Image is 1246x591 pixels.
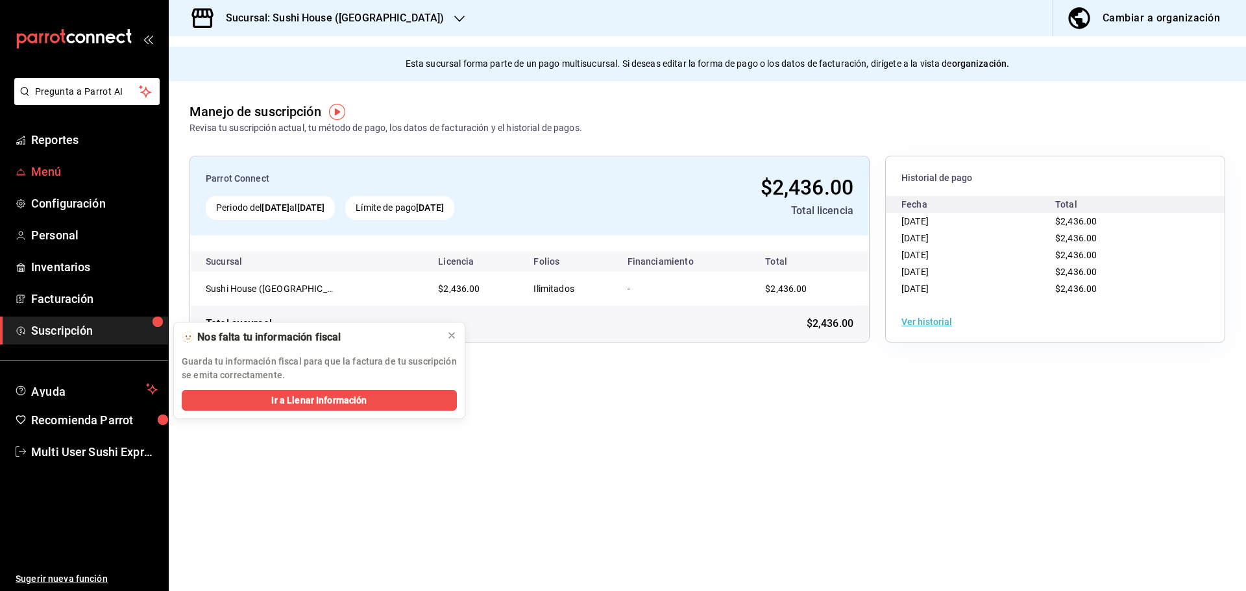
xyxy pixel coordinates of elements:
span: Ayuda [31,381,141,397]
h3: Sucursal: Sushi House ([GEOGRAPHIC_DATA]) [215,10,444,26]
div: [DATE] [901,213,1055,230]
div: Parrot Connect [206,172,602,186]
th: Total [750,251,869,272]
td: Ilimitados [523,272,617,306]
div: 🫥 Nos falta tu información fiscal [182,330,436,344]
div: [DATE] [901,280,1055,297]
span: Inventarios [31,258,158,276]
button: Pregunta a Parrot AI [14,78,160,105]
th: Folios [523,251,617,272]
div: Manejo de suscripción [189,102,321,121]
div: [DATE] [901,247,1055,263]
button: Ir a Llenar Información [182,390,457,411]
span: Sugerir nueva función [16,572,158,586]
span: Suscripción [31,322,158,339]
div: Fecha [901,196,1055,213]
div: Total licencia [613,203,853,219]
strong: organización. [952,58,1010,69]
div: Límite de pago [345,196,454,220]
div: Sucursal [206,256,277,267]
strong: [DATE] [416,202,444,213]
div: Sushi House ([GEOGRAPHIC_DATA]) [206,282,336,295]
div: Esta sucursal forma parte de un pago multisucursal. Si deseas editar la forma de pago o los datos... [169,47,1246,81]
span: Reportes [31,131,158,149]
span: $2,436.00 [1055,233,1097,243]
div: [DATE] [901,230,1055,247]
th: Licencia [428,251,523,272]
div: [DATE] [901,263,1055,280]
td: - [617,272,750,306]
img: Tooltip marker [329,104,345,120]
span: $2,436.00 [1055,216,1097,226]
button: open_drawer_menu [143,34,153,44]
span: $2,436.00 [1055,250,1097,260]
strong: [DATE] [262,202,289,213]
span: $2,436.00 [1055,267,1097,277]
div: Periodo del al [206,196,335,220]
span: Recomienda Parrot [31,411,158,429]
p: Guarda tu información fiscal para que la factura de tu suscripción se emita correctamente. [182,355,457,382]
span: Configuración [31,195,158,212]
span: $2,436.00 [765,283,807,294]
span: $2,436.00 [761,175,853,200]
div: Cambiar a organización [1103,9,1220,27]
span: $2,436.00 [438,283,480,294]
span: $2,436.00 [807,316,853,332]
span: Personal [31,226,158,244]
span: Menú [31,163,158,180]
span: Multi User Sushi Express [31,443,158,461]
span: Facturación [31,290,158,308]
div: Total [1055,196,1209,213]
span: Pregunta a Parrot AI [35,85,140,99]
strong: [DATE] [297,202,325,213]
span: Ir a Llenar Información [271,394,367,407]
span: $2,436.00 [1055,283,1097,294]
div: Revisa tu suscripción actual, tu método de pago, los datos de facturación y el historial de pagos. [189,121,582,135]
div: Total sucursal [206,316,272,332]
a: Pregunta a Parrot AI [9,94,160,108]
span: Historial de pago [901,172,1209,184]
th: Financiamiento [617,251,750,272]
div: Sushi House (Galicia) [206,282,336,295]
button: Ver historial [901,317,952,326]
